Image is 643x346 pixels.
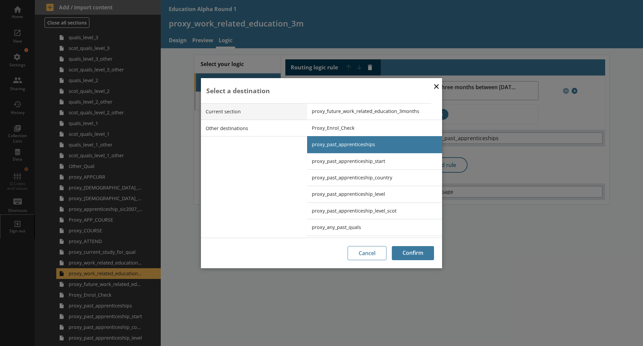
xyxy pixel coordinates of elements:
span: proxy_past_apprenticeship_start [312,158,447,164]
span: proxy_past_apprenticeship_country [312,174,447,181]
button: Close [431,78,441,94]
span: proxy_future_work_related_education_3months [312,108,447,114]
div: Select a destination [206,86,270,95]
span: proxy_past_apprenticeship_level_scot [312,208,447,214]
li: Current section [201,103,307,120]
span: proxy_past_apprenticeships [312,141,447,148]
span: proxy_any_past_quals [312,224,447,230]
button: Cancel [348,246,386,260]
li: Other destinations [201,120,307,136]
span: proxy_past_apprenticeship_level [312,191,447,197]
span: Proxy_Enrol_Check [312,125,447,131]
button: Confirm [392,246,434,260]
